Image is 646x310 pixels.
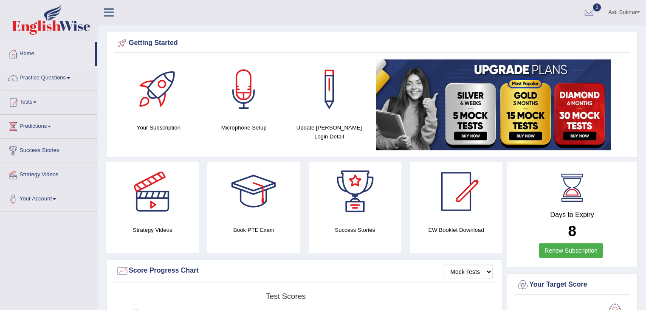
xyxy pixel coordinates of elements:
[116,265,493,277] div: Score Progress Chart
[376,59,611,150] img: small5.jpg
[309,225,401,234] h4: Success Stories
[266,292,306,301] tspan: Test scores
[593,3,601,11] span: 0
[207,225,300,234] h4: Book PTE Exam
[206,123,282,132] h4: Microphone Setup
[568,223,576,239] b: 8
[410,225,502,234] h4: EW Booklet Download
[0,66,97,87] a: Practice Questions
[0,139,97,160] a: Success Stories
[0,163,97,184] a: Strategy Videos
[0,187,97,209] a: Your Account
[291,123,368,141] h4: Update [PERSON_NAME] Login Detail
[539,243,603,258] a: Renew Subscription
[516,211,628,219] h4: Days to Expiry
[0,90,97,112] a: Tests
[516,279,628,291] div: Your Target Score
[116,37,628,50] div: Getting Started
[120,123,197,132] h4: Your Subscription
[106,225,199,234] h4: Strategy Videos
[0,42,95,63] a: Home
[0,115,97,136] a: Predictions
